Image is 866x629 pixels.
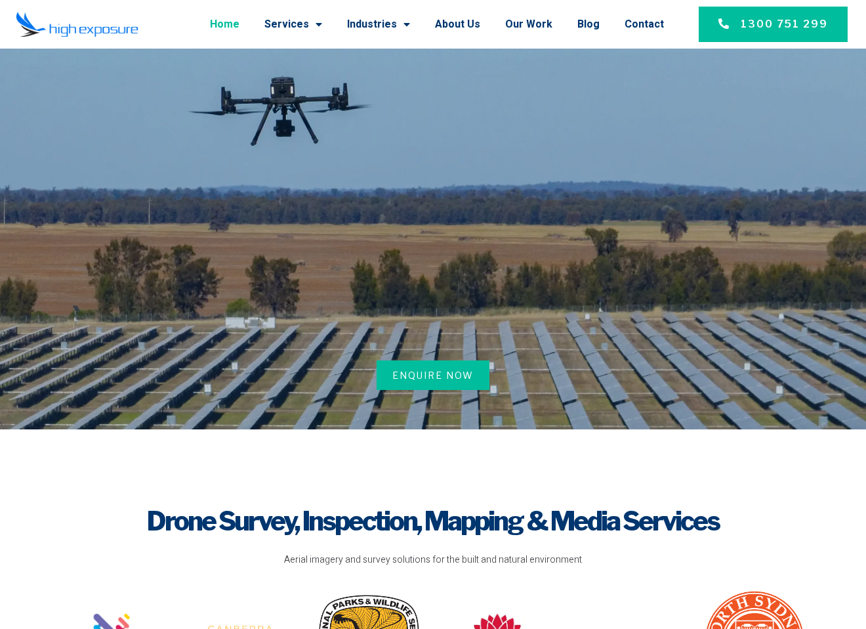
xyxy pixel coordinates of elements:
[699,7,848,42] a: 1300 751 299
[377,360,489,390] a: Enquire Now
[577,7,600,41] a: Blog
[347,7,410,41] a: Industries
[210,7,239,41] a: Home
[41,503,825,540] h1: Drone Survey, Inspection, Mapping & Media Services
[264,7,322,41] a: Services
[741,16,828,32] span: 1300 751 299
[625,7,664,41] a: Contact
[152,7,664,41] nav: Menu
[16,11,138,37] img: Final-Logo copy
[435,7,480,41] a: About Us
[392,368,474,382] span: Enquire Now
[505,7,552,41] a: Our Work
[41,553,825,567] p: Aerial imagery and survey solutions for the built and natural environment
